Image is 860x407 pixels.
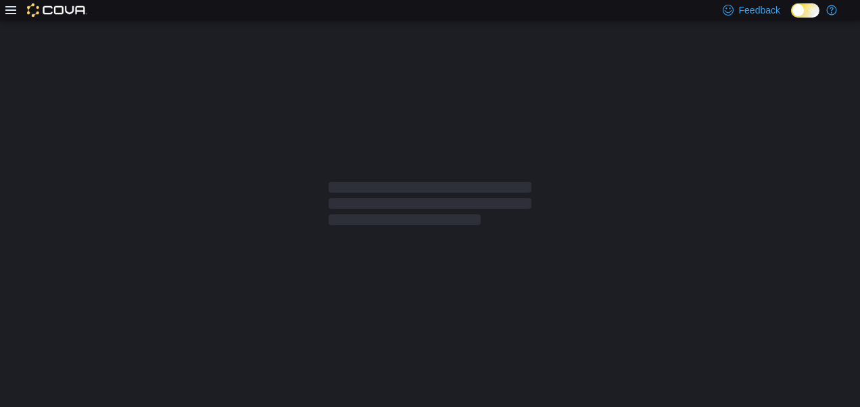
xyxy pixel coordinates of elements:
span: Loading [329,185,531,228]
img: Cova [27,3,87,17]
input: Dark Mode [791,3,819,18]
span: Feedback [739,3,780,17]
